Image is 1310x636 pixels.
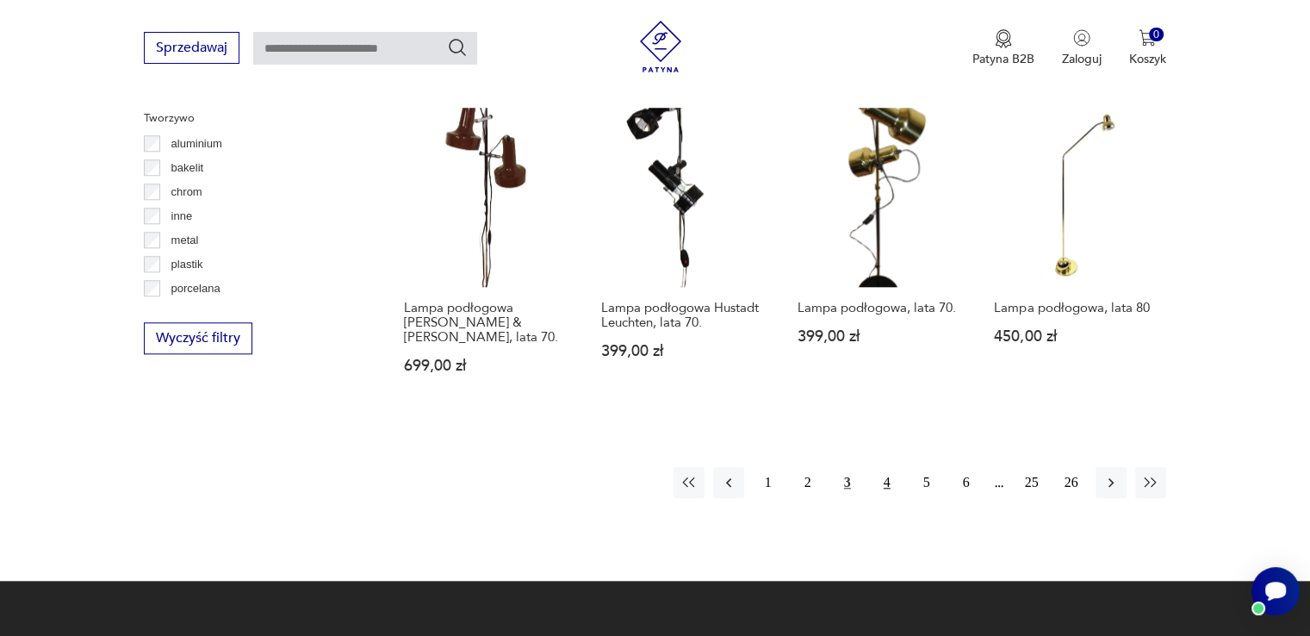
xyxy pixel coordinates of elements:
p: Patyna B2B [972,51,1034,67]
p: bakelit [171,159,204,178]
img: Ikona koszyka [1139,29,1156,47]
p: aluminium [171,134,222,153]
button: 6 [951,467,982,498]
h3: Lampa podłogowa Hustadt Leuchten, lata 70. [601,301,765,330]
p: 699,00 zł [404,359,568,373]
button: 5 [911,467,942,498]
p: 399,00 zł [601,344,765,359]
p: Zaloguj [1062,51,1102,67]
p: chrom [171,183,202,202]
a: Lampa podłogowa OMI Koch & Lowy, lata 70.Lampa podłogowa [PERSON_NAME] & [PERSON_NAME], lata 70.6... [396,108,575,407]
img: Patyna - sklep z meblami i dekoracjami vintage [635,21,686,72]
img: Ikona medalu [995,29,1012,48]
button: 26 [1056,467,1087,498]
a: Lampa podłogowa Hustadt Leuchten, lata 70.Lampa podłogowa Hustadt Leuchten, lata 70.399,00 zł [593,108,773,407]
p: Tworzywo [144,109,355,128]
button: 2 [792,467,823,498]
a: Lampa podłogowa, lata 70.Lampa podłogowa, lata 70.399,00 zł [790,108,969,407]
a: Lampa podłogowa, lata 80Lampa podłogowa, lata 80450,00 zł [986,108,1165,407]
div: 0 [1149,28,1164,42]
button: 1 [753,467,784,498]
a: Ikona medaluPatyna B2B [972,29,1034,67]
p: metal [171,231,199,250]
img: Ikonka użytkownika [1073,29,1090,47]
p: plastik [171,255,203,274]
button: Szukaj [447,37,468,58]
a: Sprzedawaj [144,43,239,55]
p: inne [171,207,193,226]
p: 399,00 zł [798,329,961,344]
h3: Lampa podłogowa [PERSON_NAME] & [PERSON_NAME], lata 70. [404,301,568,345]
button: Wyczyść filtry [144,322,252,354]
p: porcelit [171,303,208,322]
h3: Lampa podłogowa, lata 70. [798,301,961,315]
button: Zaloguj [1062,29,1102,67]
button: 25 [1016,467,1047,498]
h3: Lampa podłogowa, lata 80 [994,301,1158,315]
button: 0Koszyk [1129,29,1166,67]
iframe: Smartsupp widget button [1251,567,1300,615]
p: porcelana [171,279,220,298]
button: Sprzedawaj [144,32,239,64]
p: 450,00 zł [994,329,1158,344]
button: 4 [872,467,903,498]
button: 3 [832,467,863,498]
button: Patyna B2B [972,29,1034,67]
p: Koszyk [1129,51,1166,67]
